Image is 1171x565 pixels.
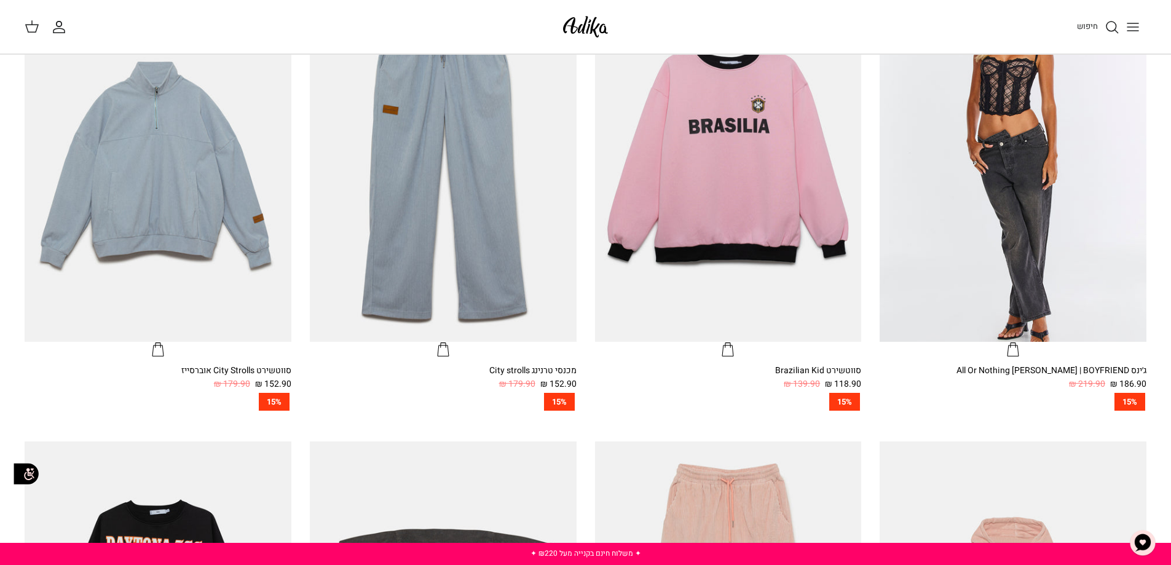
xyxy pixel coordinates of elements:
span: 118.90 ₪ [825,377,861,391]
span: 179.90 ₪ [214,377,250,391]
a: סווטשירט City Strolls אוברסייז 152.90 ₪ 179.90 ₪ [25,364,291,392]
a: 15% [595,393,862,411]
span: 152.90 ₪ [540,377,577,391]
span: 179.90 ₪ [499,377,535,391]
a: 15% [310,393,577,411]
div: מכנסי טרנינג City strolls [310,364,577,377]
a: חיפוש [1077,20,1119,34]
img: Adika IL [559,12,612,41]
button: Toggle menu [1119,14,1146,41]
a: 15% [880,393,1146,411]
span: 15% [259,393,290,411]
span: 15% [1114,393,1145,411]
a: ג׳ינס All Or Nothing [PERSON_NAME] | BOYFRIEND 186.90 ₪ 219.90 ₪ [880,364,1146,392]
a: החשבון שלי [52,20,71,34]
a: סווטשירט Brazilian Kid 118.90 ₪ 139.90 ₪ [595,364,862,392]
span: 15% [544,393,575,411]
a: 15% [25,393,291,411]
span: 139.90 ₪ [784,377,820,391]
span: חיפוש [1077,20,1098,32]
button: צ'אט [1124,524,1161,561]
img: accessibility_icon02.svg [9,457,43,491]
div: ג׳ינס All Or Nothing [PERSON_NAME] | BOYFRIEND [880,364,1146,377]
span: 219.90 ₪ [1069,377,1105,391]
span: 15% [829,393,860,411]
span: 152.90 ₪ [255,377,291,391]
span: 186.90 ₪ [1110,377,1146,391]
a: מכנסי טרנינג City strolls 152.90 ₪ 179.90 ₪ [310,364,577,392]
div: סווטשירט City Strolls אוברסייז [25,364,291,377]
a: ✦ משלוח חינם בקנייה מעל ₪220 ✦ [530,548,641,559]
div: סווטשירט Brazilian Kid [595,364,862,377]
